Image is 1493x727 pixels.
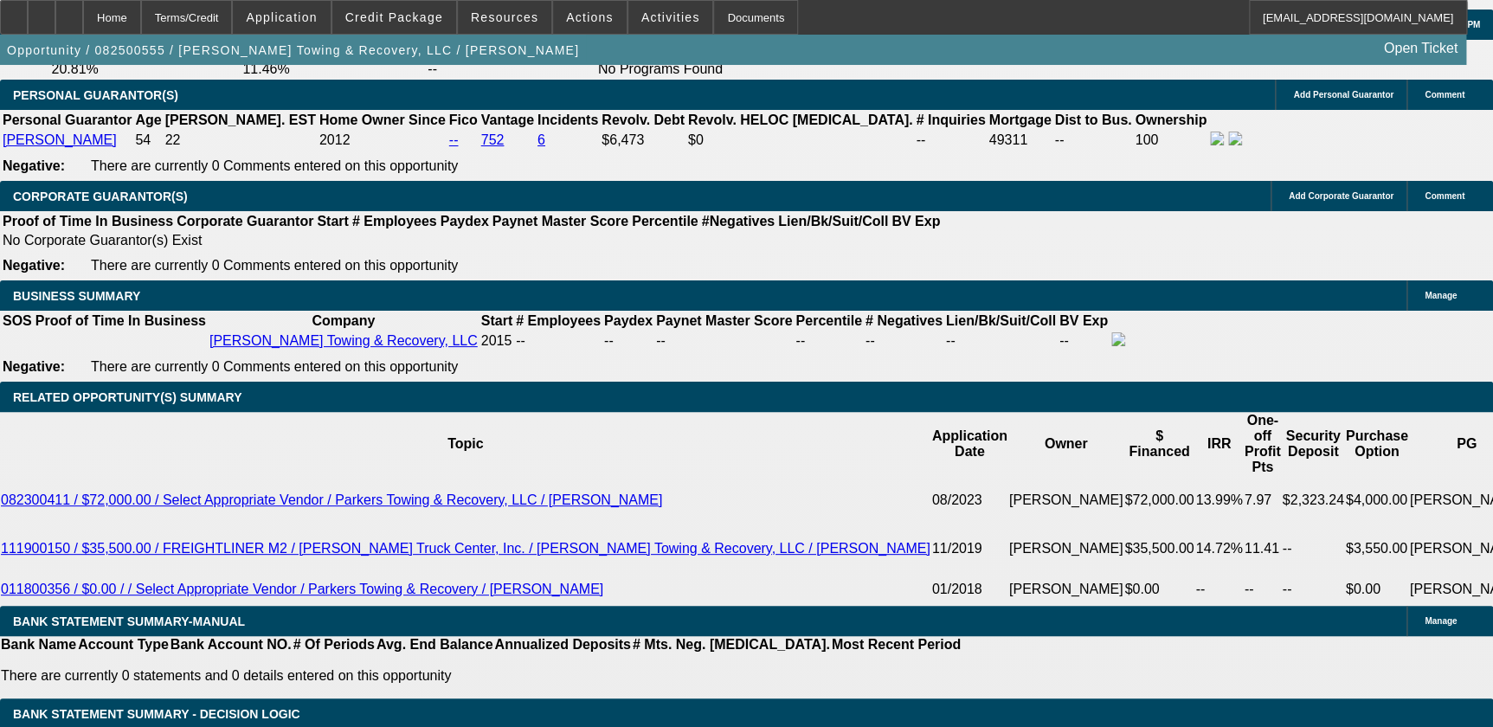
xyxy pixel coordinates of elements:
th: One-off Profit Pts [1244,412,1282,476]
b: Fico [449,113,478,127]
td: 01/2018 [931,573,1008,606]
td: -- [945,331,1057,351]
div: -- [866,333,943,349]
b: Lien/Bk/Suit/Coll [778,214,888,228]
th: Account Type [77,636,170,653]
th: Application Date [931,412,1008,476]
span: Manage [1425,291,1457,300]
b: Mortgage [989,113,1052,127]
a: 752 [481,132,505,147]
th: Owner [1008,412,1124,476]
img: linkedin-icon.png [1228,132,1242,145]
button: Resources [458,1,551,34]
span: Add Personal Guarantor [1293,90,1393,100]
th: Purchase Option [1345,412,1409,476]
th: IRR [1194,412,1243,476]
a: [PERSON_NAME] Towing & Recovery, LLC [209,333,478,348]
td: 100 [1134,131,1207,150]
b: Home Owner Since [319,113,446,127]
td: 7.97 [1244,476,1282,524]
span: Comment [1425,191,1464,201]
span: There are currently 0 Comments entered on this opportunity [91,158,458,173]
span: CORPORATE GUARANTOR(S) [13,190,188,203]
a: [PERSON_NAME] [3,132,117,147]
td: 08/2023 [931,476,1008,524]
a: -- [449,132,459,147]
td: $0.00 [1123,573,1194,606]
span: Manage [1425,616,1457,626]
th: # Mts. Neg. [MEDICAL_DATA]. [632,636,831,653]
td: [PERSON_NAME] [1008,476,1124,524]
th: Proof of Time In Business [2,213,174,230]
td: No Programs Found [597,61,783,78]
b: Start [481,313,512,328]
p: There are currently 0 statements and 0 details entered on this opportunity [1,668,961,684]
b: Age [135,113,161,127]
a: 011800356 / $0.00 / / Select Appropriate Vendor / Parkers Towing & Recovery / [PERSON_NAME] [1,582,603,596]
b: Company [312,313,375,328]
th: $ Financed [1123,412,1194,476]
th: SOS [2,312,33,330]
td: -- [1281,573,1344,606]
b: Percentile [795,313,861,328]
button: Activities [628,1,713,34]
b: Paydex [604,313,653,328]
b: [PERSON_NAME]. EST [165,113,316,127]
b: #Negatives [702,214,775,228]
span: -- [516,333,525,348]
button: Actions [553,1,627,34]
b: # Employees [516,313,601,328]
div: -- [795,333,861,349]
th: Bank Account NO. [170,636,293,653]
td: -- [1281,524,1344,573]
span: BANK STATEMENT SUMMARY-MANUAL [13,614,245,628]
b: Negative: [3,359,65,374]
td: $2,323.24 [1281,476,1344,524]
td: 22 [164,131,317,150]
span: Application [246,10,317,24]
span: BUSINESS SUMMARY [13,289,140,303]
td: -- [1054,131,1133,150]
b: Corporate Guarantor [177,214,313,228]
button: Application [233,1,330,34]
th: Security Deposit [1281,412,1344,476]
img: facebook-icon.png [1210,132,1224,145]
span: Credit Package [345,10,443,24]
b: Ownership [1135,113,1207,127]
a: 6 [537,132,545,147]
b: BV Exp [1059,313,1108,328]
th: Most Recent Period [831,636,962,653]
td: -- [1194,573,1243,606]
td: $0.00 [1345,573,1409,606]
td: [PERSON_NAME] [1008,573,1124,606]
td: 14.72% [1194,524,1243,573]
b: # Negatives [866,313,943,328]
td: $4,000.00 [1345,476,1409,524]
td: 2015 [480,331,513,351]
td: 13.99% [1194,476,1243,524]
b: Paynet Master Score [656,313,792,328]
button: Credit Package [332,1,456,34]
td: 11.41 [1244,524,1282,573]
b: Dist to Bus. [1055,113,1132,127]
a: Open Ticket [1377,34,1464,63]
td: [PERSON_NAME] [1008,524,1124,573]
td: $0 [687,131,914,150]
b: BV Exp [891,214,940,228]
span: Add Corporate Guarantor [1289,191,1393,201]
div: -- [656,333,792,349]
th: Annualized Deposits [493,636,631,653]
span: Comment [1425,90,1464,100]
td: $3,550.00 [1345,524,1409,573]
td: -- [915,131,986,150]
b: Percentile [632,214,698,228]
b: Personal Guarantor [3,113,132,127]
span: Actions [566,10,614,24]
b: Start [317,214,348,228]
span: Activities [641,10,700,24]
a: 111900150 / $35,500.00 / FREIGHTLINER M2 / [PERSON_NAME] Truck Center, Inc. / [PERSON_NAME] Towin... [1,541,930,556]
span: 2012 [319,132,351,147]
span: RELATED OPPORTUNITY(S) SUMMARY [13,390,241,404]
span: There are currently 0 Comments entered on this opportunity [91,258,458,273]
td: $35,500.00 [1123,524,1194,573]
